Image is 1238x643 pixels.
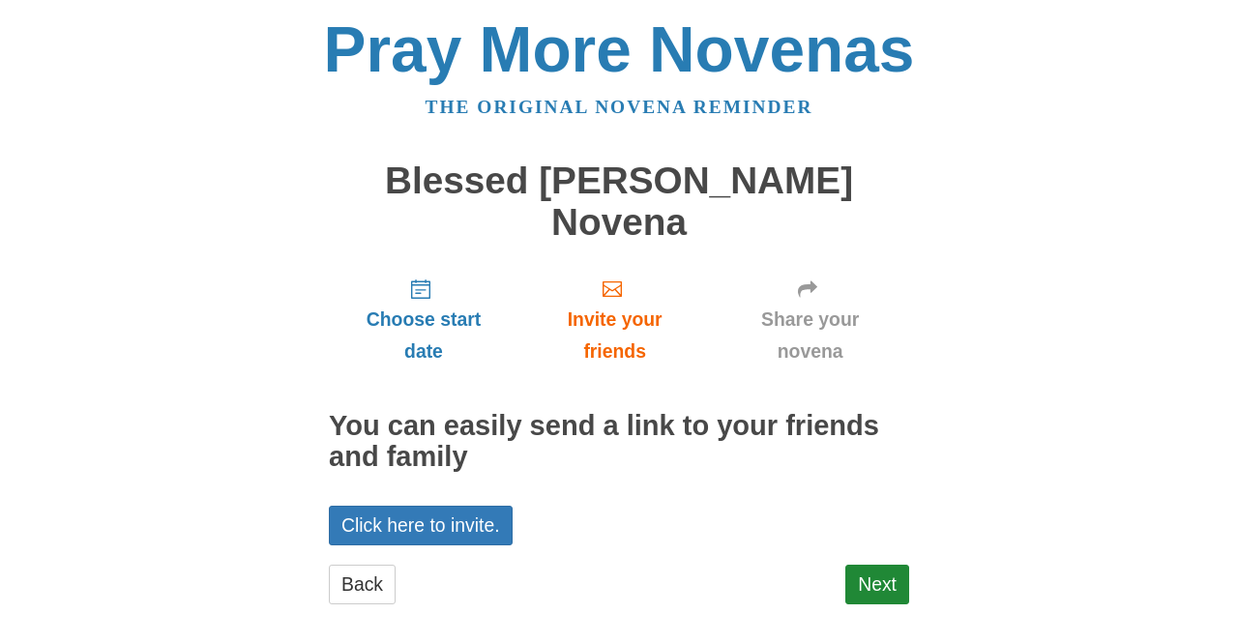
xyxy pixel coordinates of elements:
[348,304,499,367] span: Choose start date
[518,262,711,377] a: Invite your friends
[538,304,692,367] span: Invite your friends
[426,97,813,117] a: The original novena reminder
[329,565,396,604] a: Back
[324,14,915,85] a: Pray More Novenas
[845,565,909,604] a: Next
[730,304,890,367] span: Share your novena
[329,411,909,473] h2: You can easily send a link to your friends and family
[329,262,518,377] a: Choose start date
[329,506,513,545] a: Click here to invite.
[329,161,909,243] h1: Blessed [PERSON_NAME] Novena
[711,262,909,377] a: Share your novena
